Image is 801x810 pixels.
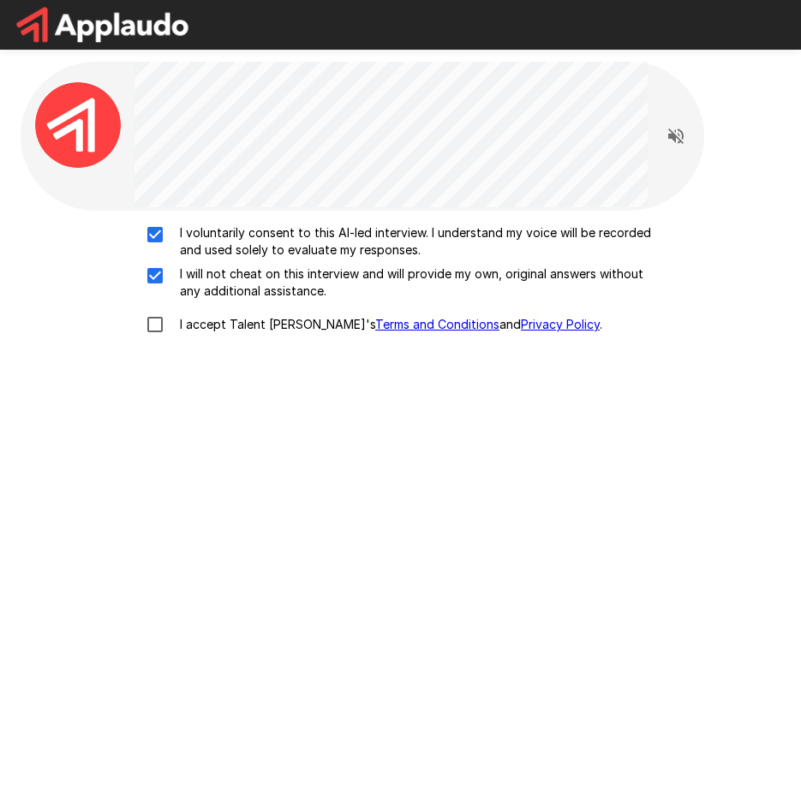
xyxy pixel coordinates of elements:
[173,265,664,300] p: I will not cheat on this interview and will provide my own, original answers without any addition...
[659,119,693,153] button: Read questions aloud
[173,316,602,333] p: I accept Talent [PERSON_NAME]'s and .
[375,317,499,331] a: Terms and Conditions
[173,224,664,259] p: I voluntarily consent to this AI-led interview. I understand my voice will be recorded and used s...
[521,317,600,331] a: Privacy Policy
[35,82,121,168] img: applaudo_avatar.png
